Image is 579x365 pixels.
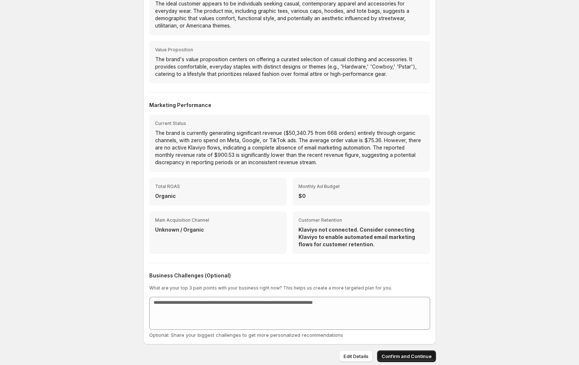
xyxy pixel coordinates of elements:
h2: Marketing Performance [149,102,430,109]
span: Value Proposition [155,47,424,53]
span: Edit Details [343,353,368,360]
span: Total ROAS [155,184,281,189]
p: Klaviyo not connected. Consider connecting Klaviyo to enable automated email marketing flows for ... [298,226,424,248]
span: Current Status [155,121,424,126]
p: What are your top 3 pain points with your business right now? This helps us create a more targete... [149,285,430,291]
span: Main Acquisition Channel [155,217,281,223]
span: Confirm and Continue [381,353,432,360]
button: Confirm and Continue [377,350,436,362]
span: Optional: Share your biggest challenges to get more personalized recommendations [149,332,343,338]
p: Unknown / Organic [155,226,281,233]
span: Monthly Ad Budget [298,184,424,189]
span: Customer Retention [298,217,424,223]
button: Edit Details [339,350,373,362]
p: The brand is currently generating significant revenue ($50,340.75 from 668 orders) entirely throu... [155,129,424,166]
h2: Business Challenges (Optional) [149,272,430,279]
p: $0 [298,192,424,200]
p: The brand's value proposition centers on offering a curated selection of casual clothing and acce... [155,56,424,78]
p: Organic [155,192,281,200]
